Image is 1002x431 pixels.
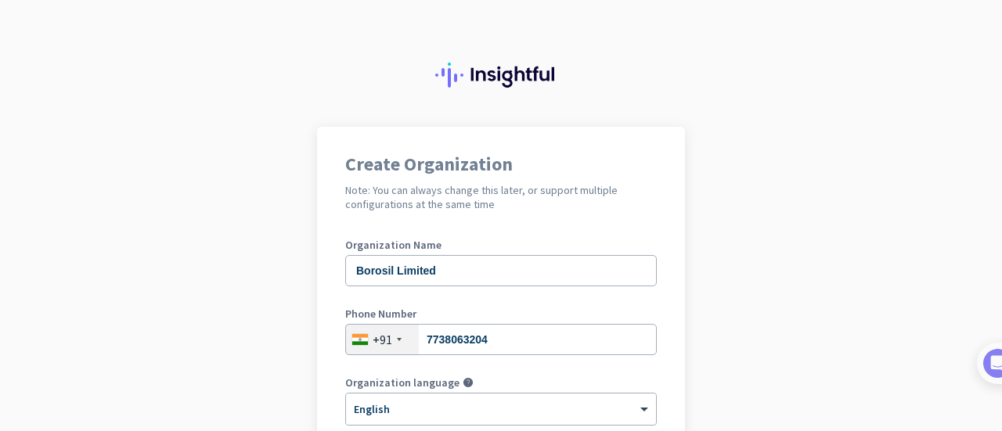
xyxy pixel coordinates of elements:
[345,183,657,211] h2: Note: You can always change this later, or support multiple configurations at the same time
[345,155,657,174] h1: Create Organization
[373,332,392,347] div: +91
[345,239,657,250] label: Organization Name
[345,308,657,319] label: Phone Number
[435,63,567,88] img: Insightful
[463,377,474,388] i: help
[345,324,657,355] input: 74104 10123
[345,377,460,388] label: Organization language
[345,255,657,286] input: What is the name of your organization?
